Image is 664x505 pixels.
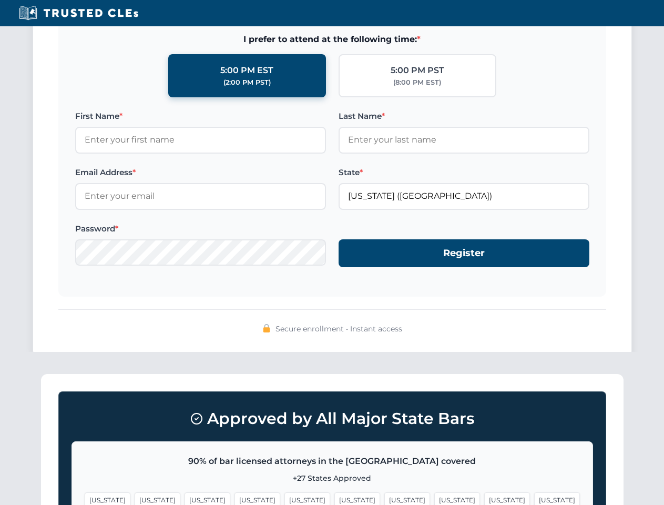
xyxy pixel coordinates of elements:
[75,110,326,123] label: First Name
[339,183,589,209] input: Florida (FL)
[339,166,589,179] label: State
[391,64,444,77] div: 5:00 PM PST
[220,64,273,77] div: 5:00 PM EST
[85,454,580,468] p: 90% of bar licensed attorneys in the [GEOGRAPHIC_DATA] covered
[71,405,593,433] h3: Approved by All Major State Bars
[16,5,141,21] img: Trusted CLEs
[75,166,326,179] label: Email Address
[85,472,580,484] p: +27 States Approved
[339,110,589,123] label: Last Name
[75,127,326,153] input: Enter your first name
[339,127,589,153] input: Enter your last name
[75,33,589,46] span: I prefer to attend at the following time:
[339,239,589,267] button: Register
[75,183,326,209] input: Enter your email
[75,223,326,235] label: Password
[275,323,402,335] span: Secure enrollment • Instant access
[262,324,271,332] img: 🔒
[393,77,441,88] div: (8:00 PM EST)
[223,77,271,88] div: (2:00 PM PST)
